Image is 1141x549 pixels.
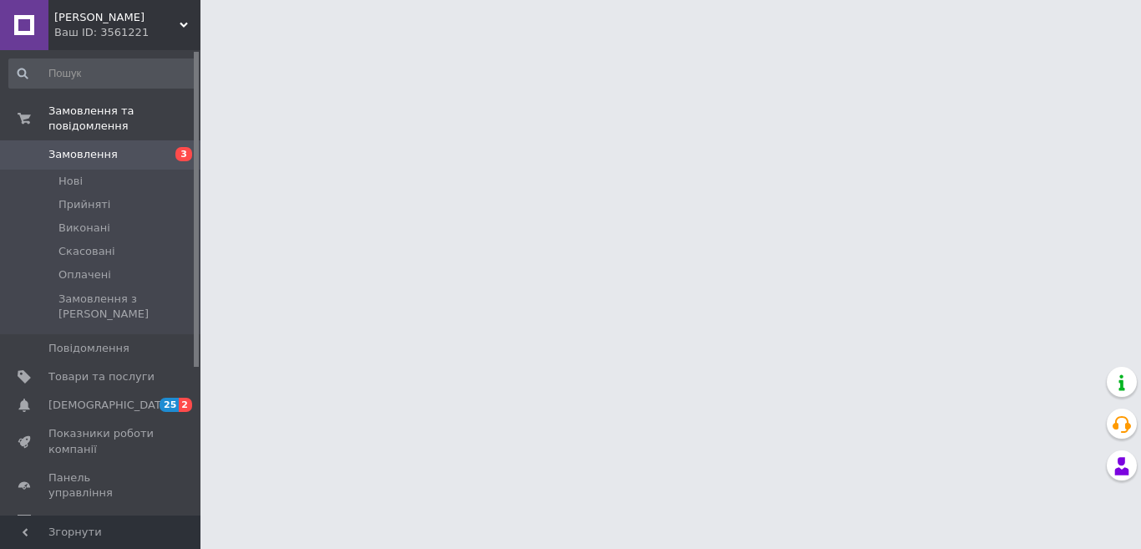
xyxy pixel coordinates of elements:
span: Відгуки [48,514,92,529]
span: Повідомлення [48,341,129,356]
span: 3 [175,147,192,161]
span: Виконані [58,221,110,236]
span: Скасовані [58,244,115,259]
span: Нові [58,174,83,189]
span: Дракоша Тоша [54,10,180,25]
span: Оплачені [58,267,111,282]
span: Замовлення [48,147,118,162]
span: 2 [179,398,192,412]
span: Замовлення та повідомлення [48,104,200,134]
span: 25 [160,398,179,412]
span: Панель управління [48,470,155,501]
span: Замовлення з [PERSON_NAME] [58,292,195,322]
input: Пошук [8,58,197,89]
span: [DEMOGRAPHIC_DATA] [48,398,172,413]
div: Ваш ID: 3561221 [54,25,200,40]
span: Прийняті [58,197,110,212]
span: Товари та послуги [48,369,155,384]
span: Показники роботи компанії [48,426,155,456]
